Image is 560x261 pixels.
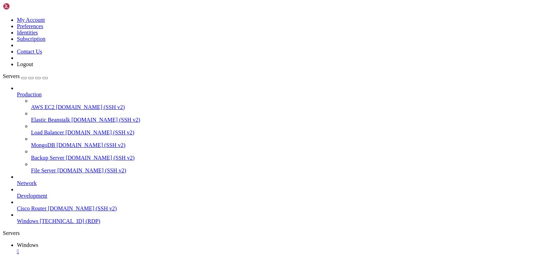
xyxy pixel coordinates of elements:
li: Production [17,85,557,174]
span: Backup Server [31,155,64,161]
span: [DOMAIN_NAME] (SSH v2) [66,155,135,161]
a: Contact Us [17,49,42,55]
a: Network [17,180,557,186]
span: [DOMAIN_NAME] (SSH v2) [57,167,126,173]
span: MongoDB [31,142,55,148]
span: [DOMAIN_NAME] (SSH v2) [48,205,117,211]
span: [DOMAIN_NAME] (SSH v2) [56,142,125,148]
span: [DOMAIN_NAME] (SSH v2) [66,129,135,135]
a: Backup Server [DOMAIN_NAME] (SSH v2) [31,155,557,161]
li: Elastic Beanstalk [DOMAIN_NAME] (SSH v2) [31,110,557,123]
li: MongoDB [DOMAIN_NAME] (SSH v2) [31,136,557,148]
span: Elastic Beanstalk [31,117,70,123]
li: Backup Server [DOMAIN_NAME] (SSH v2) [31,148,557,161]
li: Cisco Router [DOMAIN_NAME] (SSH v2) [17,199,557,212]
a: Elastic Beanstalk [DOMAIN_NAME] (SSH v2) [31,117,557,123]
span: File Server [31,167,56,173]
li: Development [17,186,557,199]
a: File Server [DOMAIN_NAME] (SSH v2) [31,167,557,174]
li: Load Balancer [DOMAIN_NAME] (SSH v2) [31,123,557,136]
a: MongoDB [DOMAIN_NAME] (SSH v2) [31,142,557,148]
span: Load Balancer [31,129,64,135]
a: Cisco Router [DOMAIN_NAME] (SSH v2) [17,205,557,212]
a: Windows [17,242,557,255]
a: Production [17,91,557,98]
span: Windows [17,218,38,224]
span: AWS EC2 [31,104,55,110]
li: AWS EC2 [DOMAIN_NAME] (SSH v2) [31,98,557,110]
a: Preferences [17,23,43,29]
a: Logout [17,61,33,67]
a: Servers [3,73,48,79]
a: Subscription [17,36,45,42]
span: Windows [17,242,38,248]
li: Windows [TECHNICAL_ID] (RDP) [17,212,557,224]
div: Servers [3,230,557,236]
a: My Account [17,17,45,23]
span: [DOMAIN_NAME] (SSH v2) [56,104,125,110]
li: File Server [DOMAIN_NAME] (SSH v2) [31,161,557,174]
span: Network [17,180,37,186]
a: Development [17,193,557,199]
li: Network [17,174,557,186]
span: [TECHNICAL_ID] (RDP) [40,218,100,224]
span: Production [17,91,42,97]
span: [DOMAIN_NAME] (SSH v2) [71,117,141,123]
span: Servers [3,73,20,79]
a:  [17,248,557,255]
a: Windows [TECHNICAL_ID] (RDP) [17,218,557,224]
a: AWS EC2 [DOMAIN_NAME] (SSH v2) [31,104,557,110]
a: Load Balancer [DOMAIN_NAME] (SSH v2) [31,129,557,136]
a: Identities [17,30,38,36]
span: Development [17,193,47,199]
img: Shellngn [3,3,43,10]
span: Cisco Router [17,205,46,211]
